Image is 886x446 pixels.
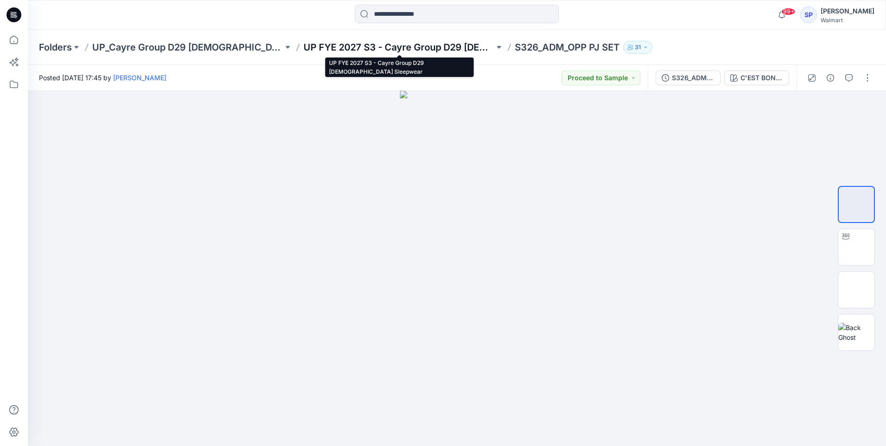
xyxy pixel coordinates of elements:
[838,323,874,342] img: Back Ghost
[623,41,652,54] button: 31
[515,41,620,54] p: S326_ADM_OPP PJ SET
[635,42,641,52] p: 31
[656,70,721,85] button: S326_ADM_OPP PJ SET_COLORWAYS
[39,41,72,54] a: Folders
[400,91,513,446] img: eyJhbGciOiJIUzI1NiIsImtpZCI6IjAiLCJzbHQiOiJzZXMiLCJ0eXAiOiJKV1QifQ.eyJkYXRhIjp7InR5cGUiOiJzdG9yYW...
[823,70,838,85] button: Details
[821,6,874,17] div: [PERSON_NAME]
[781,8,795,15] span: 99+
[740,73,783,83] div: C'EST BON-PINK SKY
[304,41,494,54] a: UP FYE 2027 S3 - Cayre Group D29 [DEMOGRAPHIC_DATA] Sleepwear
[113,74,166,82] a: [PERSON_NAME]
[821,17,874,24] div: Walmart
[800,6,817,23] div: SP
[39,73,166,83] span: Posted [DATE] 17:45 by
[724,70,789,85] button: C'EST BON-PINK SKY
[672,73,715,83] div: S326_ADM_OPP PJ SET_COLORWAYS
[92,41,283,54] a: UP_Cayre Group D29 [DEMOGRAPHIC_DATA] Sleep/Loungewear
